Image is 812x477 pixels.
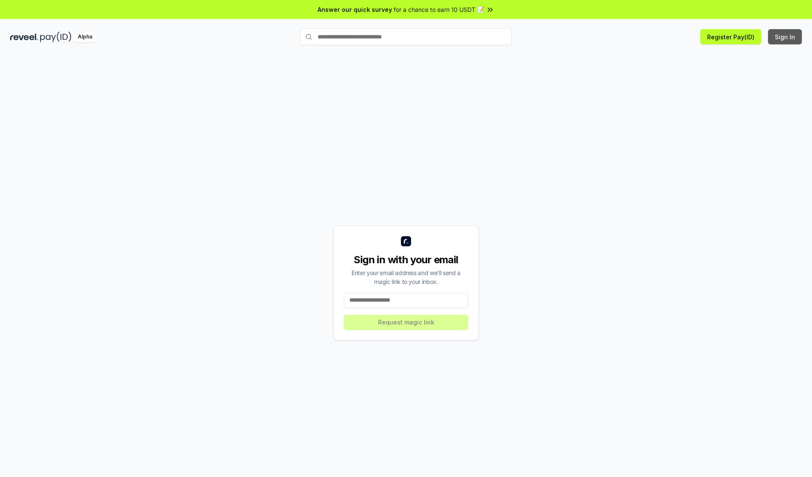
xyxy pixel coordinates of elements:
[318,5,392,14] span: Answer our quick survey
[10,32,38,42] img: reveel_dark
[700,29,761,44] button: Register Pay(ID)
[394,5,484,14] span: for a chance to earn 10 USDT 📝
[401,236,411,246] img: logo_small
[73,32,97,42] div: Alpha
[344,253,468,267] div: Sign in with your email
[768,29,802,44] button: Sign In
[40,32,71,42] img: pay_id
[344,268,468,286] div: Enter your email address and we’ll send a magic link to your inbox.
